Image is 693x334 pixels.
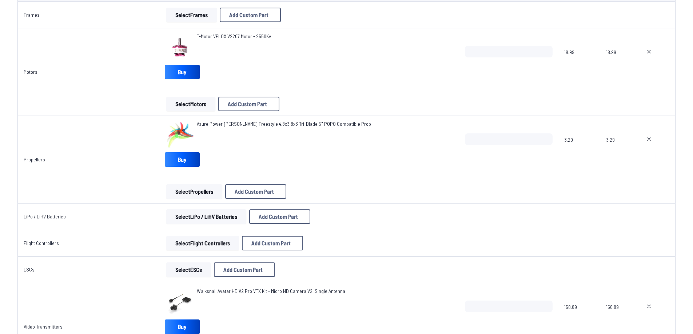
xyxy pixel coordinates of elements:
[165,319,200,334] a: Buy
[197,288,345,294] span: Walksnail Avatar HD V2 Pro VTX Kit - Micro HD Camera V2, Single Antenna
[197,287,345,295] a: Walksnail Avatar HD V2 Pro VTX Kit - Micro HD Camera V2, Single Antenna
[564,46,595,81] span: 18.99
[242,236,303,250] button: Add Custom Part
[228,101,267,107] span: Add Custom Part
[235,189,274,194] span: Add Custom Part
[24,266,35,273] a: ESCs
[564,133,595,168] span: 3.29
[24,156,45,162] a: Propellers
[24,323,63,330] a: Video Transmitters
[218,97,279,111] button: Add Custom Part
[606,133,628,168] span: 3.29
[223,267,263,273] span: Add Custom Part
[165,184,224,199] a: SelectPropellers
[165,262,212,277] a: SelectESCs
[165,120,194,149] img: image
[165,97,217,111] a: SelectMotors
[166,8,217,22] button: SelectFrames
[166,262,211,277] button: SelectESCs
[225,184,286,199] button: Add Custom Part
[24,69,37,75] a: Motors
[229,12,268,18] span: Add Custom Part
[259,214,298,220] span: Add Custom Part
[165,8,218,22] a: SelectFrames
[606,46,628,81] span: 18.99
[166,97,215,111] button: SelectMotors
[24,12,40,18] a: Frames
[165,287,194,317] img: image
[165,236,240,250] a: SelectFlight Controllers
[197,120,371,128] a: Azure Power [PERSON_NAME] Freestyle 4.8x3.8x3 Tri-Blade 5" POPO Compatible Prop
[166,209,246,224] button: SelectLiPo / LiHV Batteries
[197,121,371,127] span: Azure Power [PERSON_NAME] Freestyle 4.8x3.8x3 Tri-Blade 5" POPO Compatible Prop
[24,213,66,220] a: LiPo / LiHV Batteries
[197,33,271,40] a: T-Motor VELOX V2207 Motor - 2550Kv
[165,65,200,79] a: Buy
[166,184,222,199] button: SelectPropellers
[166,236,239,250] button: SelectFlight Controllers
[214,262,275,277] button: Add Custom Part
[165,209,248,224] a: SelectLiPo / LiHV Batteries
[249,209,310,224] button: Add Custom Part
[165,33,194,62] img: image
[165,152,200,167] a: Buy
[24,240,59,246] a: Flight Controllers
[251,240,291,246] span: Add Custom Part
[197,33,271,39] span: T-Motor VELOX V2207 Motor - 2550Kv
[220,8,281,22] button: Add Custom Part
